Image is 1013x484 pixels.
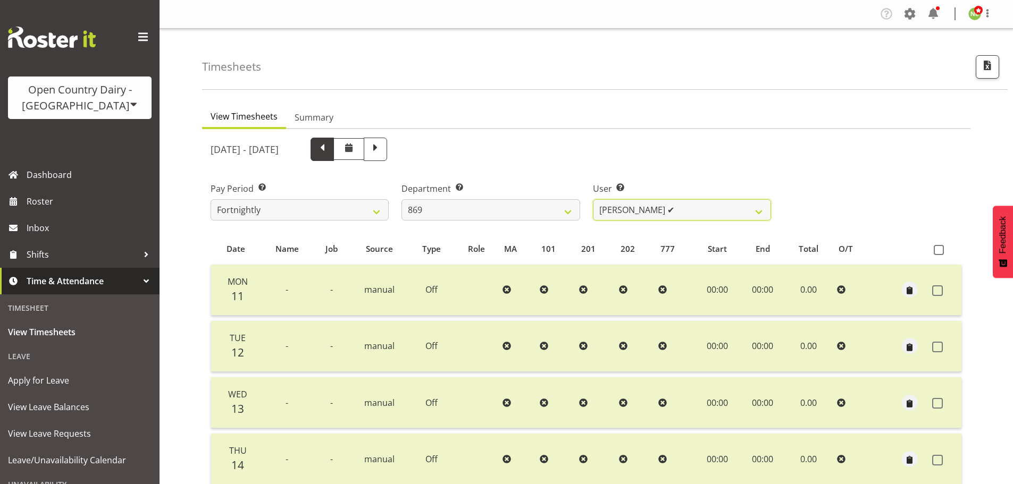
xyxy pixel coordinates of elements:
[27,247,138,262] span: Shifts
[741,377,785,428] td: 00:00
[8,27,96,48] img: Rosterit website logo
[8,426,152,441] span: View Leave Requests
[593,182,771,195] label: User
[8,399,152,415] span: View Leave Balances
[330,453,333,465] span: -
[364,453,395,465] span: manual
[785,265,832,316] td: 0.00
[27,220,154,236] span: Inbox
[694,377,741,428] td: 00:00
[325,243,338,255] span: Job
[422,243,441,255] span: Type
[230,332,246,344] span: Tue
[998,216,1008,253] span: Feedback
[581,243,596,255] span: 201
[27,167,154,183] span: Dashboard
[231,457,244,472] span: 14
[229,445,247,456] span: Thu
[330,397,333,409] span: -
[330,340,333,352] span: -
[286,453,288,465] span: -
[504,243,517,255] span: MA
[286,340,288,352] span: -
[366,243,393,255] span: Source
[756,243,770,255] span: End
[295,111,333,124] span: Summary
[202,61,261,73] h4: Timesheets
[839,243,853,255] span: O/T
[541,243,556,255] span: 101
[694,265,741,316] td: 00:00
[968,7,981,20] img: nicole-lloyd7454.jpg
[408,377,454,428] td: Off
[286,284,288,295] span: -
[976,55,999,79] button: Export CSV
[330,284,333,295] span: -
[364,340,395,352] span: manual
[621,243,635,255] span: 202
[27,273,138,289] span: Time & Attendance
[468,243,485,255] span: Role
[27,193,154,209] span: Roster
[211,182,389,195] label: Pay Period
[275,243,299,255] span: Name
[708,243,727,255] span: Start
[408,321,454,372] td: Off
[211,110,278,123] span: View Timesheets
[231,345,244,360] span: 12
[660,243,675,255] span: 777
[785,321,832,372] td: 0.00
[286,397,288,409] span: -
[408,265,454,316] td: Off
[227,243,245,255] span: Date
[3,420,157,447] a: View Leave Requests
[741,265,785,316] td: 00:00
[3,345,157,367] div: Leave
[8,324,152,340] span: View Timesheets
[231,401,244,416] span: 13
[741,321,785,372] td: 00:00
[8,372,152,388] span: Apply for Leave
[228,388,247,400] span: Wed
[8,452,152,468] span: Leave/Unavailability Calendar
[364,284,395,295] span: manual
[3,297,157,319] div: Timesheet
[19,82,141,114] div: Open Country Dairy - [GEOGRAPHIC_DATA]
[785,377,832,428] td: 0.00
[401,182,580,195] label: Department
[3,367,157,394] a: Apply for Leave
[3,394,157,420] a: View Leave Balances
[3,319,157,345] a: View Timesheets
[993,206,1013,278] button: Feedback - Show survey
[231,288,244,303] span: 11
[364,397,395,409] span: manual
[799,243,818,255] span: Total
[3,447,157,473] a: Leave/Unavailability Calendar
[211,143,279,155] h5: [DATE] - [DATE]
[694,321,741,372] td: 00:00
[228,276,248,287] span: Mon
